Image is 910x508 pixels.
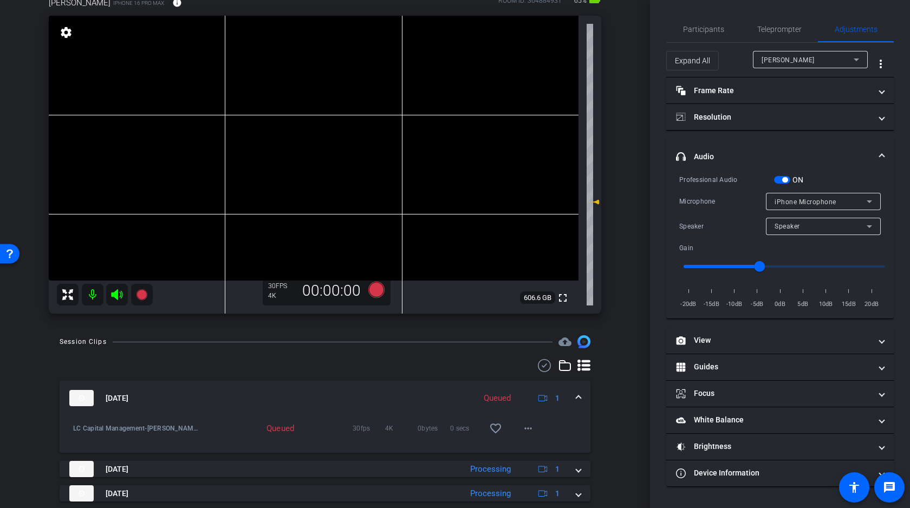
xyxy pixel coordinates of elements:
mat-expansion-panel-header: thumb-nail[DATE]Processing1 [60,461,590,477]
mat-icon: favorite_border [489,422,502,435]
span: 1 [555,488,560,499]
span: [DATE] [106,488,128,499]
mat-panel-title: Device Information [676,467,871,479]
div: Processing [465,463,516,476]
span: Expand All [675,50,710,71]
span: iPhone Microphone [775,198,836,206]
mat-panel-title: Guides [676,361,871,373]
span: [PERSON_NAME] [762,56,815,64]
div: Audio [666,174,894,318]
span: 20dB [862,299,881,310]
span: -10dB [725,299,744,310]
mat-expansion-panel-header: Frame Rate [666,77,894,103]
mat-icon: accessibility [848,481,861,494]
mat-panel-title: Frame Rate [676,85,871,96]
div: Microphone [679,196,766,207]
span: Adjustments [835,25,877,33]
mat-expansion-panel-header: thumb-nail[DATE]Processing1 [60,485,590,502]
span: 10dB [817,299,835,310]
span: LC Capital Management-[PERSON_NAME]-C-2025-09-02-14-56-49-564-0 [73,423,201,434]
div: Queued [255,423,300,434]
div: 00:00:00 [295,282,368,300]
div: 30 [268,282,295,290]
span: Participants [683,25,724,33]
mat-icon: more_vert [874,57,887,70]
span: -20dB [679,299,698,310]
mat-expansion-panel-header: Device Information [666,460,894,486]
mat-expansion-panel-header: View [666,328,894,354]
button: Expand All [666,51,719,70]
span: Teleprompter [757,25,802,33]
span: 606.6 GB [520,291,555,304]
mat-expansion-panel-header: Guides [666,354,894,380]
span: 5dB [794,299,812,310]
mat-panel-title: Focus [676,388,871,399]
label: ON [790,174,804,185]
mat-icon: more_horiz [522,422,535,435]
span: 0dB [771,299,789,310]
span: 15dB [840,299,858,310]
div: Professional Audio [679,174,774,185]
mat-expansion-panel-header: thumb-nail[DATE]Queued1 [60,381,590,415]
mat-panel-title: Resolution [676,112,871,123]
div: Gain [679,243,774,253]
span: 30fps [353,423,385,434]
mat-icon: fullscreen [556,291,569,304]
img: thumb-nail [69,461,94,477]
div: thumb-nail[DATE]Queued1 [60,415,590,453]
span: 4K [385,423,418,434]
span: -5dB [748,299,766,310]
mat-panel-title: Audio [676,151,871,162]
mat-panel-title: Brightness [676,441,871,452]
span: 1 [555,464,560,475]
mat-icon: settings [58,26,74,39]
mat-panel-title: View [676,335,871,346]
span: [DATE] [106,393,128,404]
img: Session clips [577,335,590,348]
button: More Options for Adjustments Panel [868,51,894,77]
mat-expansion-panel-header: Focus [666,381,894,407]
span: 1 [555,393,560,404]
mat-icon: message [883,481,896,494]
span: -15dB [702,299,720,310]
img: thumb-nail [69,485,94,502]
mat-expansion-panel-header: Resolution [666,104,894,130]
span: Destinations for your clips [558,335,571,348]
span: Speaker [775,223,800,230]
mat-panel-title: White Balance [676,414,871,426]
mat-expansion-panel-header: White Balance [666,407,894,433]
img: thumb-nail [69,390,94,406]
div: Queued [478,392,516,405]
div: Speaker [679,221,766,232]
span: FPS [276,282,287,290]
div: 4K [268,291,295,300]
span: 0bytes [418,423,450,434]
mat-icon: -5 dB [587,196,600,209]
mat-expansion-panel-header: Brightness [666,434,894,460]
mat-icon: cloud_upload [558,335,571,348]
div: Session Clips [60,336,107,347]
mat-expansion-panel-header: Audio [666,139,894,174]
span: 0 secs [450,423,483,434]
div: Processing [465,487,516,500]
span: [DATE] [106,464,128,475]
